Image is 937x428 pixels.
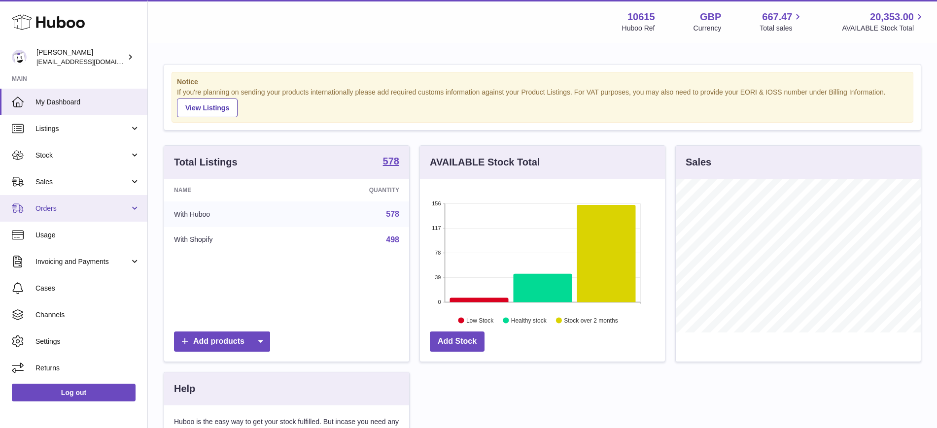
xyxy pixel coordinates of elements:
img: fulfillment@fable.com [12,50,27,65]
span: My Dashboard [35,98,140,107]
div: Huboo Ref [622,24,655,33]
a: 20,353.00 AVAILABLE Stock Total [842,10,925,33]
span: Sales [35,177,130,187]
a: Log out [12,384,136,401]
span: Settings [35,337,140,346]
span: Usage [35,230,140,240]
span: Listings [35,124,130,133]
strong: 10615 [627,10,655,24]
span: 20,353.00 [870,10,914,24]
a: 667.47 Total sales [760,10,803,33]
span: AVAILABLE Stock Total [842,24,925,33]
span: Stock [35,151,130,160]
span: [EMAIL_ADDRESS][DOMAIN_NAME] [36,58,145,66]
span: 667.47 [762,10,792,24]
span: Total sales [760,24,803,33]
span: Orders [35,204,130,213]
strong: GBP [700,10,721,24]
div: Currency [694,24,722,33]
div: [PERSON_NAME] [36,48,125,66]
span: Returns [35,363,140,373]
span: Invoicing and Payments [35,257,130,266]
span: Channels [35,310,140,320]
span: Cases [35,284,140,293]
